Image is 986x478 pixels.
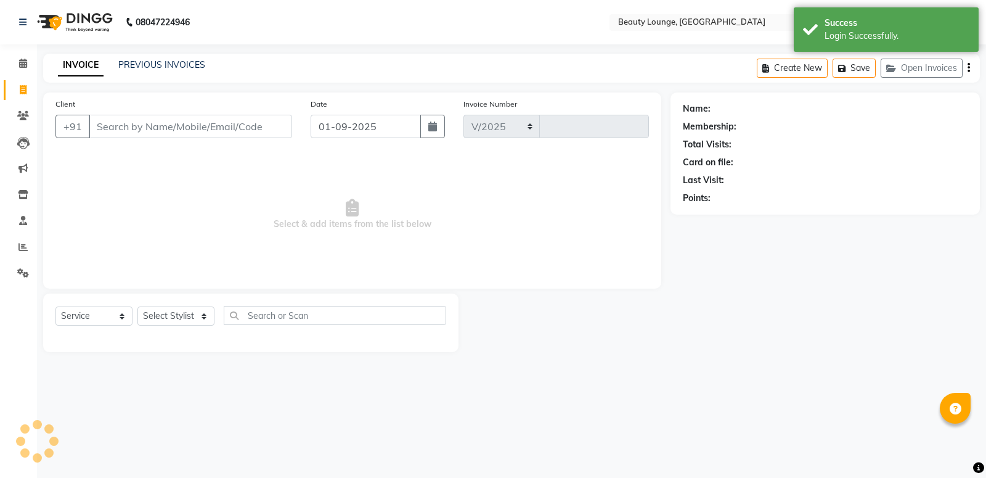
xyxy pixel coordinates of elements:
[833,59,876,78] button: Save
[683,174,724,187] div: Last Visit:
[55,115,90,138] button: +91
[55,99,75,110] label: Client
[311,99,327,110] label: Date
[224,306,446,325] input: Search or Scan
[58,54,104,76] a: INVOICE
[118,59,205,70] a: PREVIOUS INVOICES
[55,153,649,276] span: Select & add items from the list below
[89,115,292,138] input: Search by Name/Mobile/Email/Code
[463,99,517,110] label: Invoice Number
[683,138,731,151] div: Total Visits:
[881,59,963,78] button: Open Invoices
[31,5,116,39] img: logo
[683,120,736,133] div: Membership:
[683,102,711,115] div: Name:
[757,59,828,78] button: Create New
[683,156,733,169] div: Card on file:
[825,17,969,30] div: Success
[825,30,969,43] div: Login Successfully.
[683,192,711,205] div: Points:
[136,5,190,39] b: 08047224946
